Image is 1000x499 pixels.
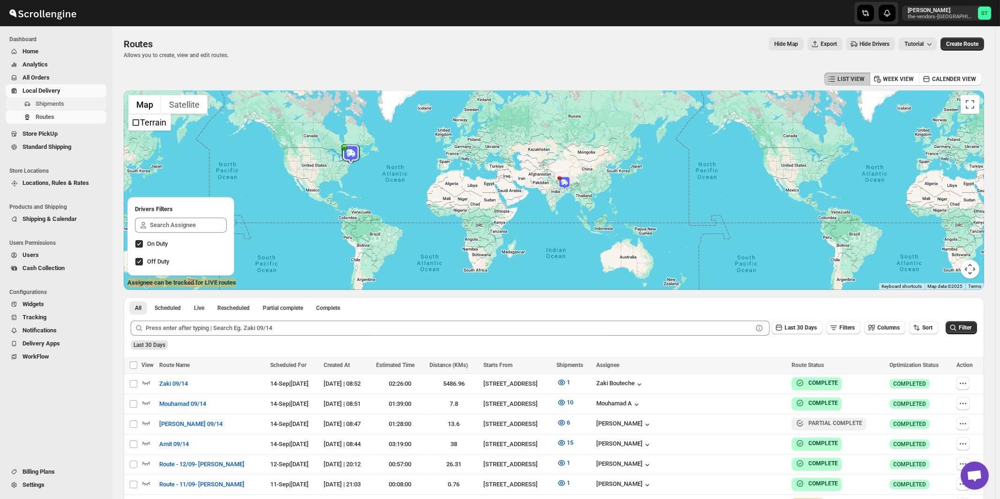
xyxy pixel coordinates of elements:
span: Amit 09/14 [159,440,189,449]
span: Tutorial [904,41,924,48]
button: [PERSON_NAME] [596,420,652,429]
div: 0.76 [430,480,478,489]
span: Starts From [483,362,512,368]
button: Hide Drivers [846,37,895,51]
div: 7.8 [430,399,478,409]
div: [DATE] | 20:12 [324,460,370,469]
span: CALENDER VIEW [932,75,976,83]
button: Route - 12/09- [PERSON_NAME] [154,457,250,472]
button: Analytics [6,58,106,71]
div: [STREET_ADDRESS] [483,379,551,389]
button: Filter [946,321,977,334]
button: 1 [551,455,576,470]
button: Locations, Rules & Rates [6,176,106,190]
div: [PERSON_NAME] [596,460,652,470]
button: All routes [129,301,147,315]
div: 02:26:00 [376,379,424,389]
span: Estimated Time [376,362,415,368]
button: Show street map [128,95,161,114]
button: Map action label [769,37,804,51]
span: Map data ©2025 [927,284,963,289]
button: Notifications [6,324,106,337]
button: Route - 11/09- [PERSON_NAME] [154,477,250,492]
span: Route - 12/09- [PERSON_NAME] [159,460,244,469]
span: 14-Sep | [DATE] [270,400,309,407]
span: Distance (KMs) [430,362,468,368]
a: Terms (opens in new tab) [968,284,981,289]
span: Action [956,362,973,368]
button: LIST VIEW [824,73,870,86]
span: Tracking [22,314,46,321]
b: COMPLETE [808,440,838,447]
button: Zaki Bouteche [596,380,644,389]
span: COMPLETED [893,440,926,448]
span: Simcha Trieger [978,7,991,20]
span: Local Delivery [22,87,60,94]
span: Created At [324,362,350,368]
span: COMPLETED [893,400,926,408]
span: Standard Shipping [22,143,71,150]
span: Store PickUp [22,130,58,137]
button: CALENDER VIEW [919,73,982,86]
span: COMPLETED [893,481,926,488]
span: Hide Map [774,40,798,48]
span: Filters [839,324,855,331]
button: [PERSON_NAME] [596,440,652,449]
button: COMPLETE [795,398,838,408]
span: Users [22,251,39,258]
button: Keyboard shortcuts [881,283,922,290]
span: Shipments [557,362,584,368]
span: Assignee [596,362,619,368]
span: All Orders [22,74,50,81]
span: Scheduled For [270,362,306,368]
button: Tracking [6,311,106,324]
span: Home [22,48,38,55]
button: Shipping & Calendar [6,213,106,226]
button: Cash Collection [6,262,106,275]
span: Route Name [159,362,190,368]
span: Analytics [22,61,48,68]
div: 03:19:00 [376,440,424,449]
span: Locations, Rules & Rates [22,179,89,186]
div: Open chat [961,462,989,490]
span: WEEK VIEW [883,75,914,83]
button: Users [6,249,106,262]
button: Show satellite imagery [161,95,207,114]
button: COMPLETE [795,459,838,468]
button: Mouhamad A [596,400,641,409]
button: Home [6,45,106,58]
span: Mouhamad 09/14 [159,399,206,409]
span: Partial complete [263,304,303,312]
div: 01:28:00 [376,419,424,429]
div: [STREET_ADDRESS] [483,460,551,469]
div: 00:57:00 [376,460,424,469]
span: Shipments [36,100,64,107]
span: COMPLETED [893,461,926,468]
button: WorkFlow [6,350,106,363]
span: 1 [567,479,570,486]
div: 13.6 [430,419,478,429]
button: Shipments [6,97,106,110]
h2: Drivers Filters [135,205,227,214]
button: All Orders [6,71,106,84]
span: 1 [567,379,570,386]
span: Billing Plans [22,468,55,475]
span: 1 [567,459,570,466]
span: Route Status [792,362,824,368]
button: Widgets [6,298,106,311]
text: ST [981,10,988,16]
span: Live [194,304,204,312]
b: COMPLETE [808,460,838,467]
span: Configurations [9,288,108,296]
span: 12-Sep | [DATE] [270,461,309,468]
span: Notifications [22,327,57,334]
label: Assignee can be tracked for LIVE routes [127,278,236,287]
span: 14-Sep | [DATE] [270,420,309,427]
div: 38 [430,440,478,449]
span: Rescheduled [217,304,250,312]
button: COMPLETE [795,439,838,448]
span: Widgets [22,301,44,308]
button: Delivery Apps [6,337,106,350]
span: On Duty [147,240,168,247]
